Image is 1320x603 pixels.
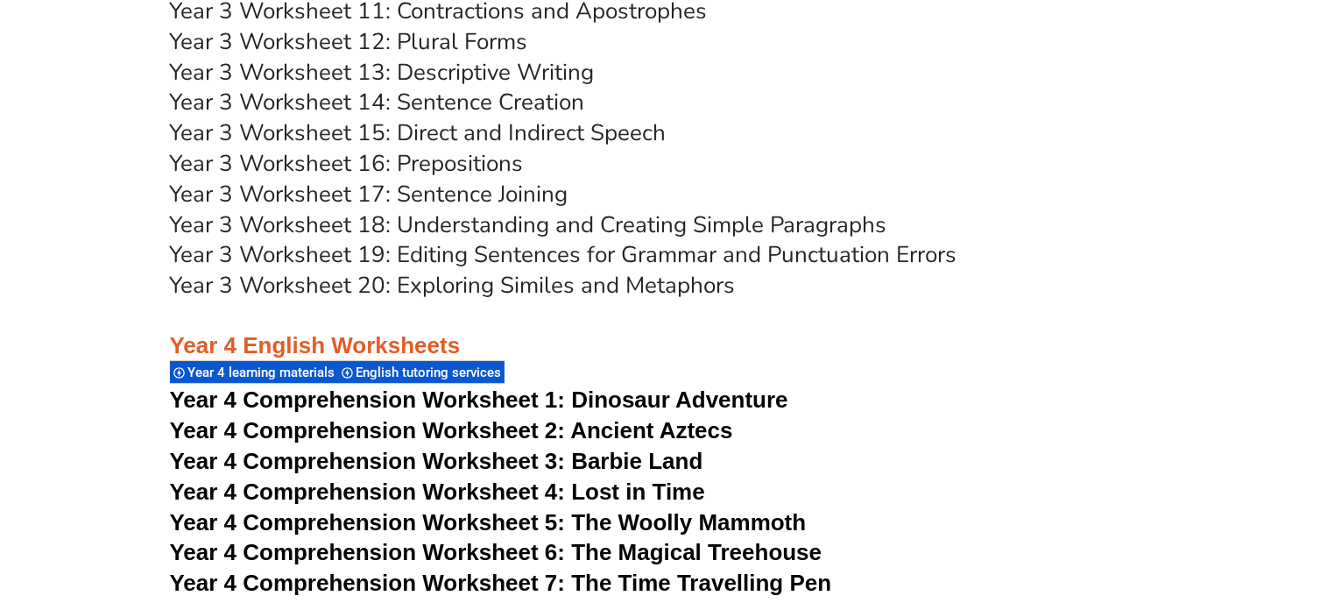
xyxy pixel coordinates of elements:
a: Year 4 Comprehension Worksheet 1: Dinosaur Adventure [170,387,788,413]
iframe: Chat Widget [1028,406,1320,603]
a: Year 3 Worksheet 16: Prepositions [170,148,524,179]
a: Year 4 Comprehension Worksheet 2: Ancient Aztecs [170,417,733,443]
a: Year 3 Worksheet 13: Descriptive Writing [170,57,595,88]
a: Year 4 Comprehension Worksheet 5: The Woolly Mammoth [170,509,807,536]
div: Year 4 learning materials [170,360,338,384]
a: Year 3 Worksheet 19: Editing Sentences for Grammar and Punctuation Errors [170,239,957,270]
span: English tutoring services [356,365,507,380]
a: Year 3 Worksheet 15: Direct and Indirect Speech [170,117,667,148]
span: Year 4 Comprehension Worksheet 1: [170,387,566,413]
div: English tutoring services [338,360,505,384]
a: Year 4 Comprehension Worksheet 4: Lost in Time [170,479,705,505]
a: Year 3 Worksheet 14: Sentence Creation [170,87,585,117]
a: Year 4 Comprehension Worksheet 6: The Magical Treehouse [170,539,822,565]
a: Year 3 Worksheet 20: Exploring Similes and Metaphors [170,270,736,301]
a: Year 3 Worksheet 17: Sentence Joining [170,179,568,209]
h3: Year 4 English Worksheets [170,301,1151,361]
a: Year 4 Comprehension Worksheet 7: The Time Travelling Pen [170,570,832,596]
a: Year 3 Worksheet 12: Plural Forms [170,26,528,57]
span: Dinosaur Adventure [571,387,787,413]
a: Year 3 Worksheet 18: Understanding and Creating Simple Paragraphs [170,209,887,240]
span: Year 4 learning materials [188,365,341,380]
a: Year 4 Comprehension Worksheet 3: Barbie Land [170,448,703,474]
